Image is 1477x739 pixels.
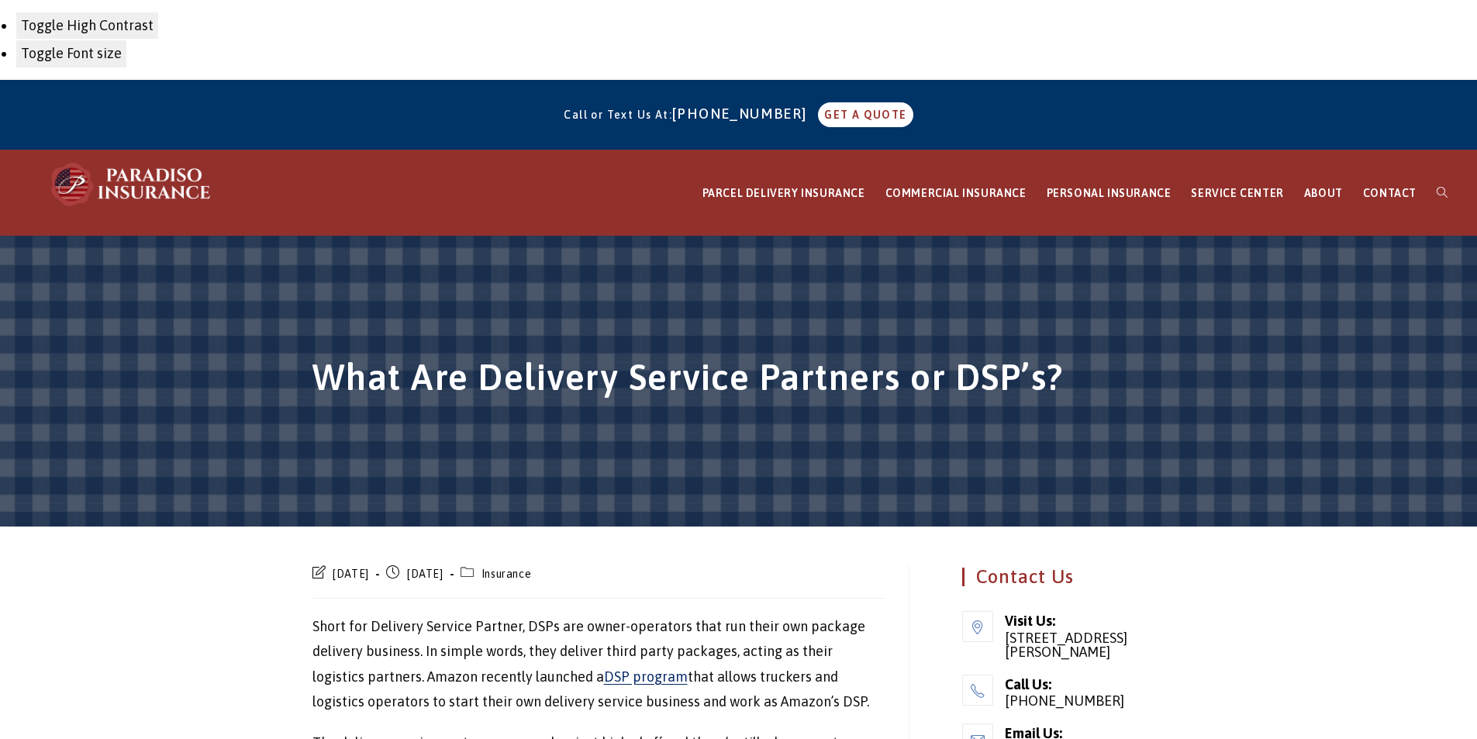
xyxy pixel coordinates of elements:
img: Paradiso Insurance [47,161,217,208]
h1: What Are Delivery Service Partners or DSP’s? [312,353,1165,410]
li: [DATE] [312,565,387,586]
a: PARCEL DELIVERY INSURANCE [692,150,875,237]
button: Toggle Font size [16,40,127,67]
span: Call Us: [1005,675,1163,694]
a: DSP program [604,668,688,685]
a: CONTACT [1353,150,1427,237]
span: PERSONAL INSURANCE [1047,187,1172,199]
a: SERVICE CENTER [1181,150,1293,237]
span: Call or Text Us At: [564,109,672,121]
li: [DATE] [386,565,461,586]
a: Insurance [481,568,531,580]
span: COMMERCIAL INSURANCE [885,187,1027,199]
a: GET A QUOTE [818,102,913,127]
span: Visit Us: [1005,611,1163,630]
a: [PHONE_NUMBER] [672,105,815,122]
span: [PHONE_NUMBER] [1005,694,1163,708]
span: Short for Delivery Service Partner, DSPs are owner-operators that run their own package delivery ... [312,618,865,685]
span: ABOUT [1304,187,1343,199]
span: Toggle High Contrast [21,17,154,33]
span: CONTACT [1363,187,1417,199]
span: Toggle Font size [21,45,122,61]
button: Toggle High Contrast [16,12,159,40]
span: [STREET_ADDRESS][PERSON_NAME] [1005,631,1163,659]
h4: Contact Us [962,568,1163,586]
a: ABOUT [1294,150,1353,237]
span: SERVICE CENTER [1191,187,1283,199]
span: PARCEL DELIVERY INSURANCE [702,187,865,199]
a: COMMERCIAL INSURANCE [875,150,1037,237]
a: PERSONAL INSURANCE [1037,150,1182,237]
